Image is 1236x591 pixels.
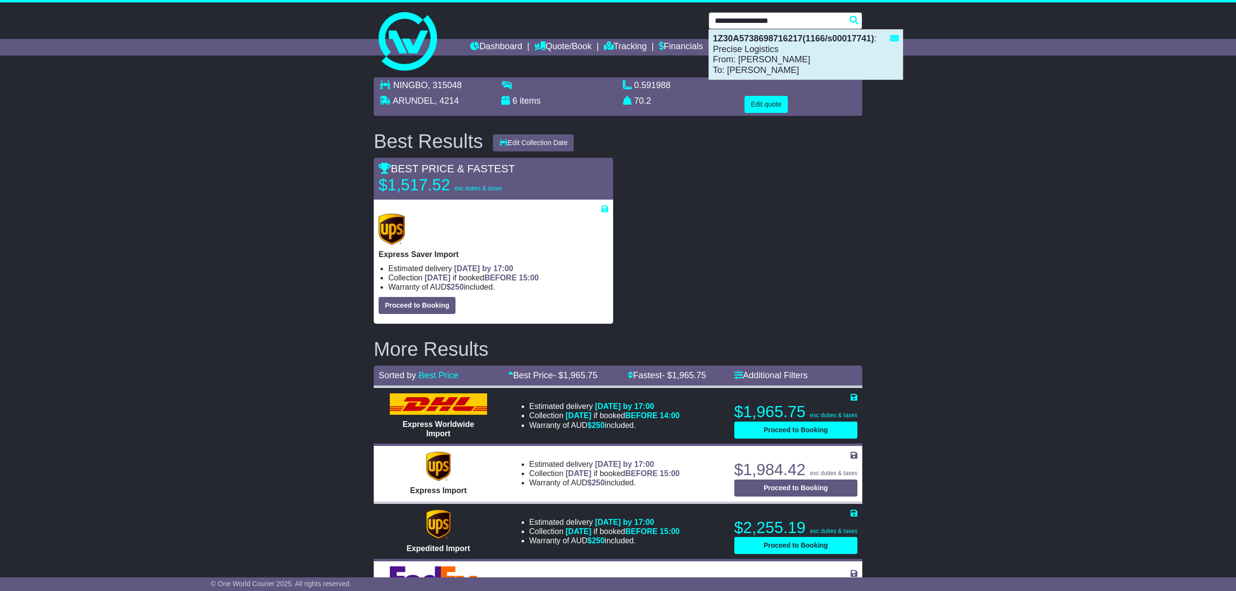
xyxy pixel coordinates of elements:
[508,370,598,380] a: Best Price- $1,965.75
[659,39,703,55] a: Financials
[634,80,671,90] span: 0.591988
[435,96,459,106] span: , 4214
[454,185,502,192] span: exc duties & taxes
[592,536,605,545] span: 250
[587,479,605,487] span: $
[553,370,598,380] span: - $
[529,517,680,527] li: Estimated delivery
[512,96,517,106] span: 6
[410,486,467,495] span: Express Import
[426,452,451,481] img: UPS (new): Express Import
[529,527,680,536] li: Collection
[625,411,658,420] span: BEFORE
[529,421,680,430] li: Warranty of AUD included.
[587,536,605,545] span: $
[810,470,857,477] span: exc duties & taxes
[565,469,679,478] span: if booked
[660,469,680,478] span: 15:00
[379,175,502,195] p: $1,517.52
[734,460,857,480] p: $1,984.42
[660,527,680,536] span: 15:00
[529,411,680,420] li: Collection
[662,370,706,380] span: - $
[734,537,857,554] button: Proceed to Booking
[519,274,539,282] span: 15:00
[565,527,591,536] span: [DATE]
[810,412,857,419] span: exc duties & taxes
[709,30,903,79] div: : Precise Logistics From: [PERSON_NAME] To: [PERSON_NAME]
[446,283,464,291] span: $
[734,370,808,380] a: Additional Filters
[625,469,658,478] span: BEFORE
[493,134,574,151] button: Edit Collection Date
[592,421,605,429] span: 250
[379,297,455,314] button: Proceed to Booking
[211,580,351,588] span: © One World Courier 2025. All rights reserved.
[713,34,874,43] strong: 1Z30A5738698716217(1166/s00017741)
[529,478,680,487] li: Warranty of AUD included.
[534,39,592,55] a: Quote/Book
[402,420,474,438] span: Express Worldwide Import
[390,393,487,415] img: DHL: Express Worldwide Import
[388,282,608,292] li: Warranty of AUD included.
[393,80,428,90] span: NINGBO
[628,370,706,380] a: Fastest- $1,965.75
[660,411,680,420] span: 14:00
[425,274,451,282] span: [DATE]
[529,402,680,411] li: Estimated delivery
[595,460,654,468] span: [DATE] by 17:00
[393,96,435,106] span: ARUNDEL
[625,527,658,536] span: BEFORE
[810,528,857,535] span: exc duties & taxes
[388,264,608,273] li: Estimated delivery
[734,518,857,537] p: $2,255.19
[418,370,458,380] a: Best Price
[565,411,591,420] span: [DATE]
[425,274,539,282] span: if booked
[454,264,513,273] span: [DATE] by 17:00
[379,250,608,259] p: Express Saver Import
[634,96,651,106] span: 70.2
[484,274,517,282] span: BEFORE
[379,214,405,245] img: UPS (new): Express Saver Import
[595,402,654,410] span: [DATE] by 17:00
[565,411,679,420] span: if booked
[563,370,598,380] span: 1,965.75
[595,518,654,526] span: [DATE] by 17:00
[734,480,857,497] button: Proceed to Booking
[734,402,857,422] p: $1,965.75
[672,370,706,380] span: 1,965.75
[388,273,608,282] li: Collection
[565,527,679,536] span: if booked
[529,469,680,478] li: Collection
[369,130,488,152] div: Best Results
[529,460,680,469] li: Estimated delivery
[565,469,591,478] span: [DATE]
[451,283,464,291] span: 250
[520,96,541,106] span: items
[604,39,647,55] a: Tracking
[406,544,470,553] span: Expedited Import
[428,80,462,90] span: , 315048
[379,163,515,175] span: BEST PRICE & FASTEST
[529,536,680,545] li: Warranty of AUD included.
[426,510,451,539] img: UPS (new): Expedited Import
[734,422,857,439] button: Proceed to Booking
[379,370,416,380] span: Sorted by
[374,338,862,360] h2: More Results
[745,96,788,113] button: Edit quote
[470,39,522,55] a: Dashboard
[587,421,605,429] span: $
[592,479,605,487] span: 250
